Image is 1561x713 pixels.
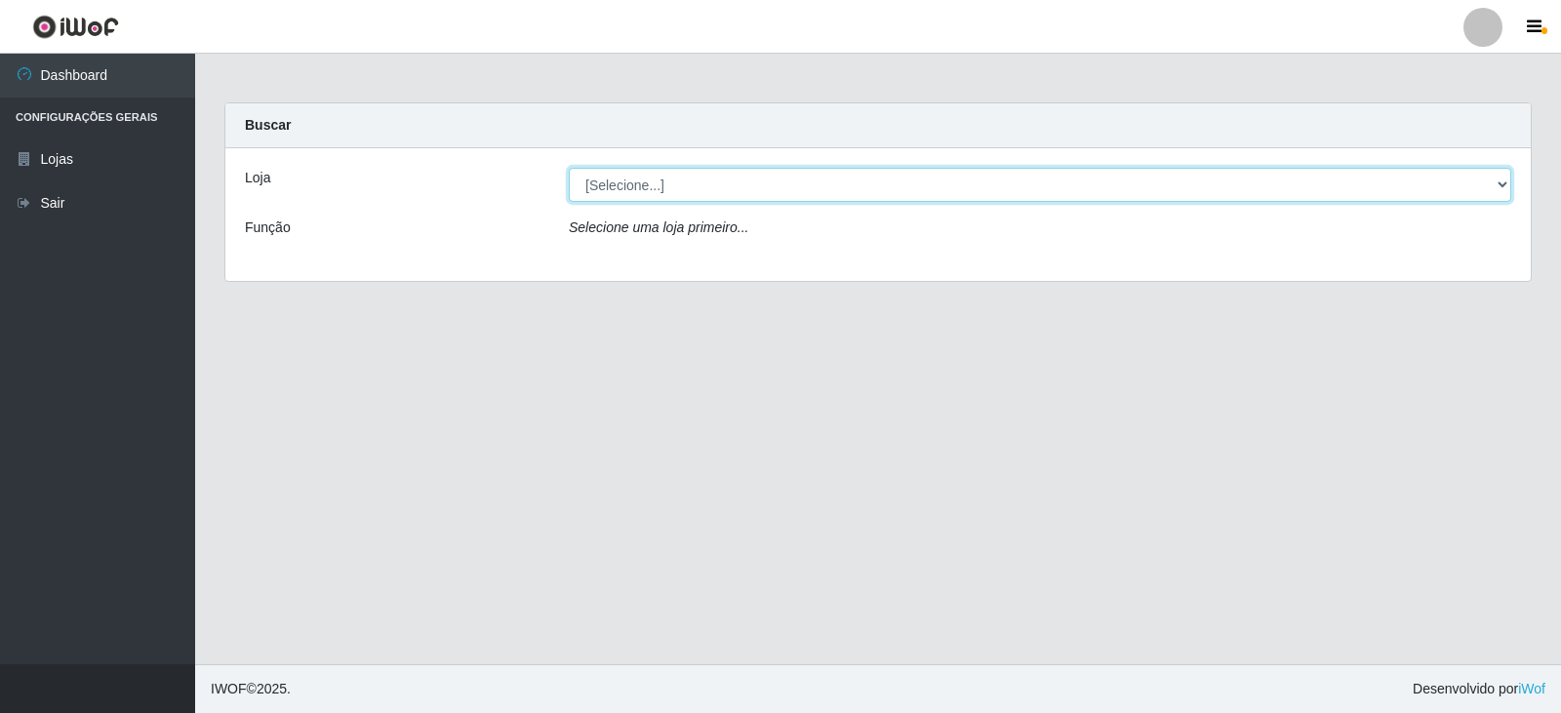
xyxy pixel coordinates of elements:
[245,168,270,188] label: Loja
[211,679,291,699] span: © 2025 .
[211,681,247,696] span: IWOF
[245,218,291,238] label: Função
[569,219,748,235] i: Selecione uma loja primeiro...
[1413,679,1545,699] span: Desenvolvido por
[32,15,119,39] img: CoreUI Logo
[245,117,291,133] strong: Buscar
[1518,681,1545,696] a: iWof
